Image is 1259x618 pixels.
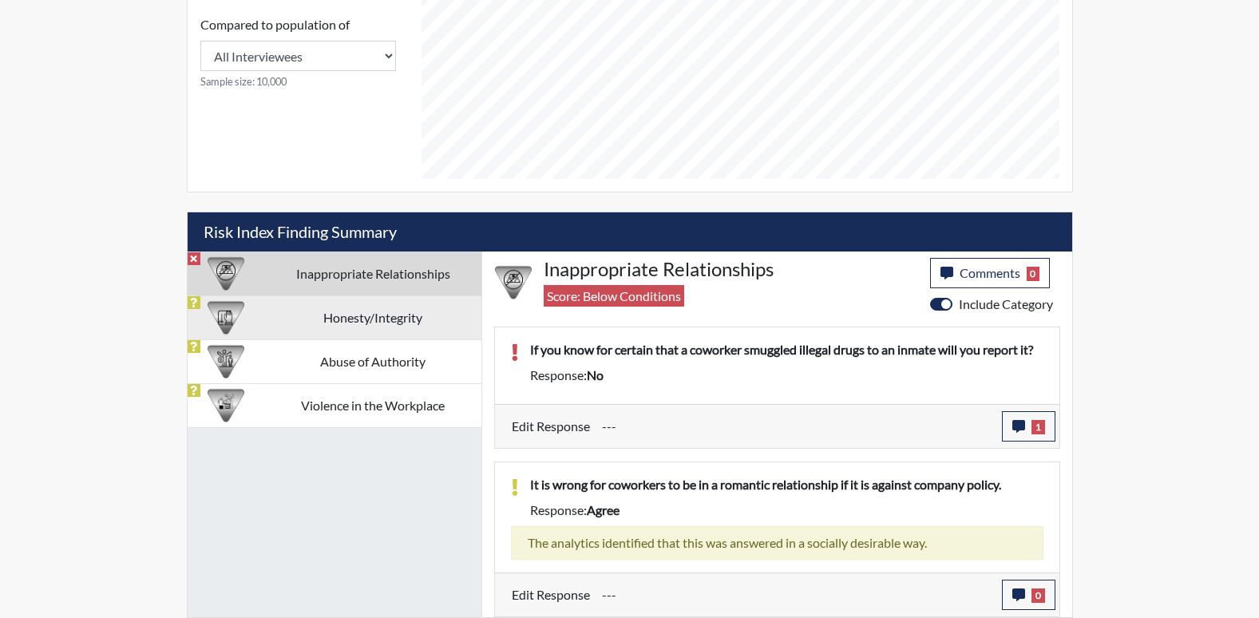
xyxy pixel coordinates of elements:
[530,475,1043,494] p: It is wrong for coworkers to be in a romantic relationship if it is against company policy.
[960,265,1020,280] span: Comments
[265,339,481,383] td: Abuse of Authority
[518,501,1055,520] div: Response:
[1031,588,1045,603] span: 0
[530,340,1043,359] p: If you know for certain that a coworker smuggled illegal drugs to an inmate will you report it?
[1027,267,1040,281] span: 0
[959,295,1053,314] label: Include Category
[208,299,244,336] img: CATEGORY%20ICON-11.a5f294f4.png
[265,252,481,295] td: Inappropriate Relationships
[544,285,684,307] span: Score: Below Conditions
[1031,420,1045,434] span: 1
[512,580,590,610] label: Edit Response
[188,212,1072,252] h5: Risk Index Finding Summary
[511,526,1043,560] div: The analytics identified that this was answered in a socially desirable way.
[208,387,244,424] img: CATEGORY%20ICON-26.eccbb84f.png
[495,264,532,301] img: CATEGORY%20ICON-14.139f8ef7.png
[590,580,1002,610] div: Update the test taker's response, the change might impact the score
[208,343,244,380] img: CATEGORY%20ICON-01.94e51fac.png
[200,15,350,34] label: Compared to population of
[265,295,481,339] td: Honesty/Integrity
[200,15,396,89] div: Consistency Score comparison among population
[1002,411,1055,442] button: 1
[208,256,244,292] img: CATEGORY%20ICON-14.139f8ef7.png
[930,258,1051,288] button: Comments0
[200,74,396,89] small: Sample size: 10,000
[590,411,1002,442] div: Update the test taker's response, the change might impact the score
[587,502,620,517] span: agree
[587,367,604,382] span: no
[544,258,918,281] h4: Inappropriate Relationships
[1002,580,1055,610] button: 0
[518,366,1055,385] div: Response:
[265,383,481,427] td: Violence in the Workplace
[512,411,590,442] label: Edit Response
